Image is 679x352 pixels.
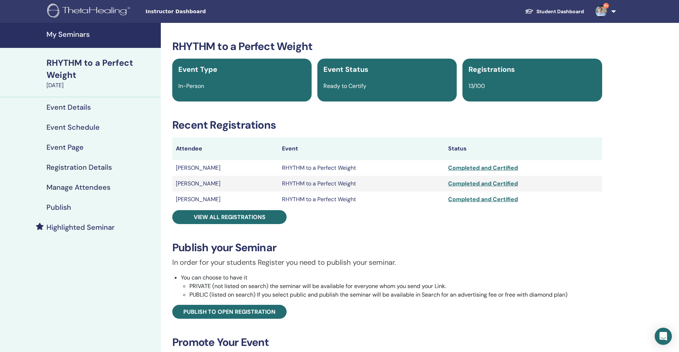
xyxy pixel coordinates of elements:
h4: Highlighted Seminar [46,223,115,232]
div: Completed and Certified [448,195,599,204]
span: View all registrations [194,213,266,221]
h4: My Seminars [46,30,157,39]
a: Student Dashboard [519,5,590,18]
th: Attendee [172,137,278,160]
span: Event Status [323,65,368,74]
li: PUBLIC (listed on search) If you select public and publish the seminar will be available in Searc... [189,291,602,299]
img: graduation-cap-white.svg [525,8,534,14]
h4: Registration Details [46,163,112,172]
span: Registrations [469,65,515,74]
h4: Event Page [46,143,84,152]
div: [DATE] [46,81,157,90]
p: In order for your students Register you need to publish your seminar. [172,257,602,268]
img: logo.png [47,4,133,20]
div: Completed and Certified [448,164,599,172]
li: PRIVATE (not listed on search) the seminar will be available for everyone whom you send your Link. [189,282,602,291]
li: You can choose to have it [181,273,602,299]
span: In-Person [178,82,204,90]
div: Completed and Certified [448,179,599,188]
h3: RHYTHM to a Perfect Weight [172,40,602,53]
span: Instructor Dashboard [145,8,253,15]
h3: Promote Your Event [172,336,602,349]
h4: Event Details [46,103,91,111]
td: RHYTHM to a Perfect Weight [278,160,445,176]
span: Event Type [178,65,217,74]
div: Open Intercom Messenger [655,328,672,345]
a: View all registrations [172,210,287,224]
h4: Manage Attendees [46,183,110,192]
th: Event [278,137,445,160]
h4: Publish [46,203,71,212]
td: [PERSON_NAME] [172,192,278,207]
img: default.jpg [595,6,607,17]
h4: Event Schedule [46,123,100,132]
td: [PERSON_NAME] [172,176,278,192]
td: [PERSON_NAME] [172,160,278,176]
span: Ready to Certify [323,82,366,90]
span: Publish to open registration [183,308,276,316]
a: Publish to open registration [172,305,287,319]
div: RHYTHM to a Perfect Weight [46,57,157,81]
h3: Recent Registrations [172,119,602,132]
td: RHYTHM to a Perfect Weight [278,176,445,192]
span: 9+ [603,3,609,9]
h3: Publish your Seminar [172,241,602,254]
span: 13/100 [469,82,485,90]
th: Status [445,137,602,160]
td: RHYTHM to a Perfect Weight [278,192,445,207]
a: RHYTHM to a Perfect Weight[DATE] [42,57,161,90]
